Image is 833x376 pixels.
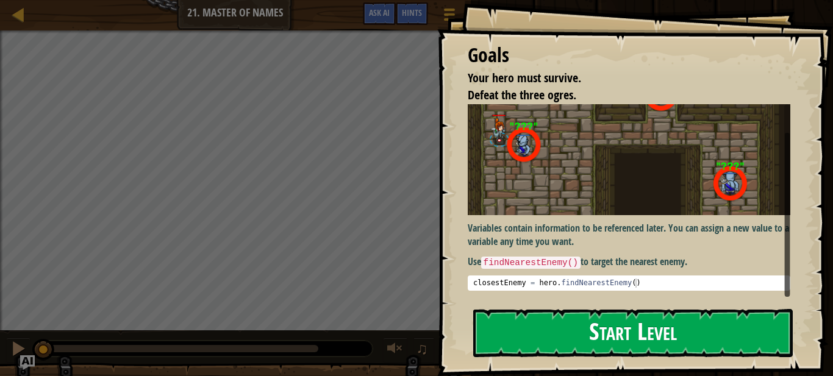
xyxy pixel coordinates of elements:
span: Defeat the three ogres. [468,87,576,103]
p: Variables contain information to be referenced later. You can assign a new value to a variable an... [468,221,790,249]
button: Show game menu [434,2,465,31]
button: Ask AI [20,355,35,370]
img: Master of names [468,71,790,215]
span: ♫ [416,339,428,358]
li: Defeat the three ogres. [452,87,787,104]
button: Ask AI [363,2,396,25]
button: Adjust volume [383,338,407,363]
span: Ask AI [369,7,390,18]
div: Goals [468,41,790,69]
p: Use to target the nearest enemy. [468,255,790,269]
code: findNearestEnemy() [481,257,581,269]
li: Your hero must survive. [452,69,787,87]
button: Start Level [473,309,793,357]
button: Ctrl + P: Pause [6,338,30,363]
span: Hints [402,7,422,18]
span: Your hero must survive. [468,69,581,86]
button: ♫ [413,338,434,363]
